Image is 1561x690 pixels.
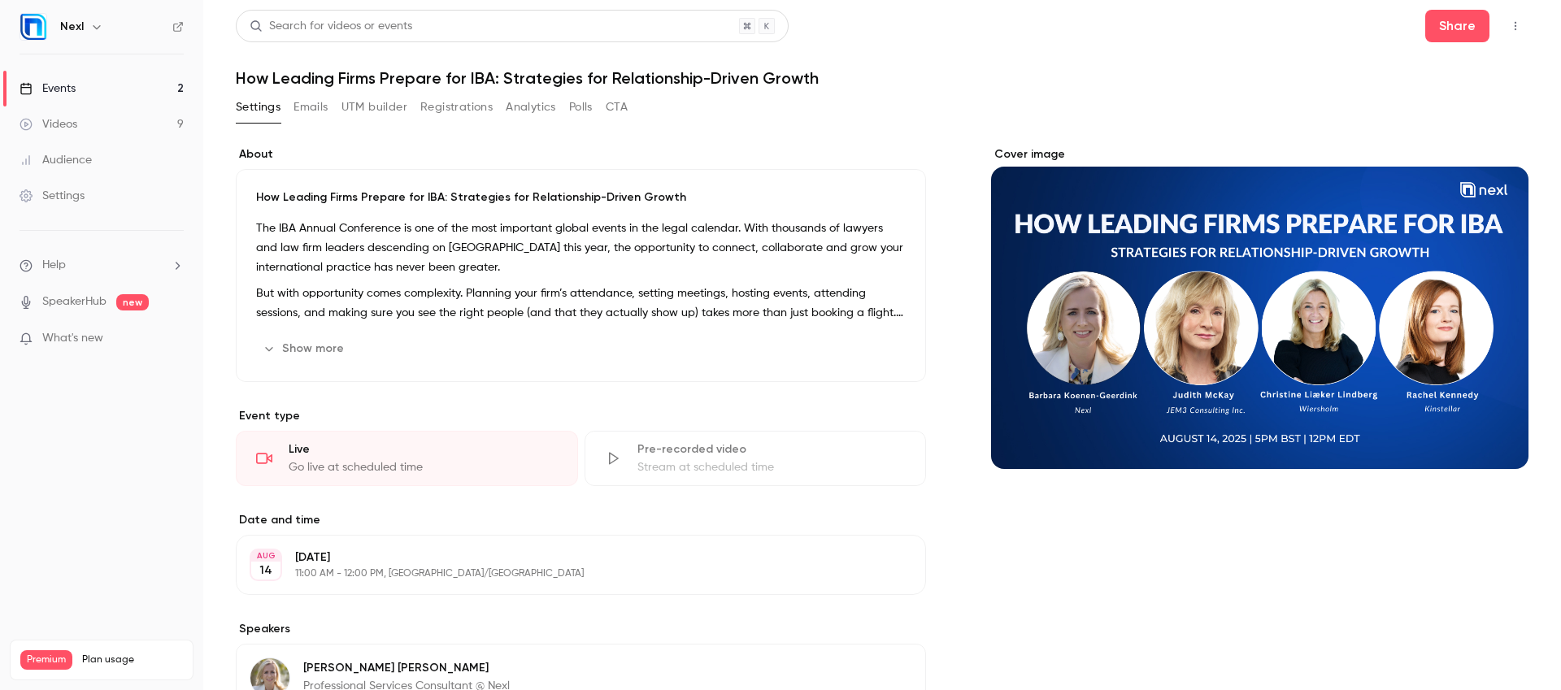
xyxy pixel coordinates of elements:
[20,670,51,684] p: Videos
[42,293,107,310] a: SpeakerHub
[1483,423,1515,456] button: cover-image
[251,550,280,562] div: AUG
[256,219,906,277] p: The IBA Annual Conference is one of the most important global events in the legal calendar. With ...
[236,431,578,486] div: LiveGo live at scheduled time
[637,441,907,458] div: Pre-recorded video
[236,512,926,528] label: Date and time
[256,336,354,362] button: Show more
[637,459,907,475] div: Stream at scheduled time
[236,68,1528,88] h1: How Leading Firms Prepare for IBA: Strategies for Relationship-Driven Growth
[1425,10,1489,42] button: Share
[991,146,1528,163] label: Cover image
[341,94,407,120] button: UTM builder
[991,146,1528,469] section: Cover image
[853,657,912,683] button: Edit
[82,653,183,666] span: Plan usage
[20,116,77,132] div: Videos
[295,567,840,580] p: 11:00 AM - 12:00 PM, [GEOGRAPHIC_DATA]/[GEOGRAPHIC_DATA]
[42,330,103,347] span: What's new
[60,19,84,35] h6: Nexl
[420,94,493,120] button: Registrations
[259,562,272,579] p: 14
[236,408,926,424] p: Event type
[20,257,184,274] li: help-dropdown-opener
[256,189,906,206] p: How Leading Firms Prepare for IBA: Strategies for Relationship-Driven Growth
[20,650,72,670] span: Premium
[155,672,160,682] span: 9
[294,94,328,120] button: Emails
[569,94,593,120] button: Polls
[20,80,76,97] div: Events
[236,94,280,120] button: Settings
[289,441,558,458] div: Live
[250,18,412,35] div: Search for videos or events
[289,459,558,475] div: Go live at scheduled time
[20,188,85,204] div: Settings
[20,152,92,168] div: Audience
[116,294,149,310] span: new
[606,94,628,120] button: CTA
[295,549,840,566] p: [DATE]
[20,14,46,40] img: Nexl
[236,146,926,163] label: About
[506,94,556,120] button: Analytics
[236,621,926,637] label: Speakers
[303,660,820,676] p: [PERSON_NAME] [PERSON_NAME]
[585,431,927,486] div: Pre-recorded videoStream at scheduled time
[155,670,183,684] p: / 150
[256,284,906,323] p: But with opportunity comes complexity. Planning your firm’s attendance, setting meetings, hosting...
[42,257,66,274] span: Help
